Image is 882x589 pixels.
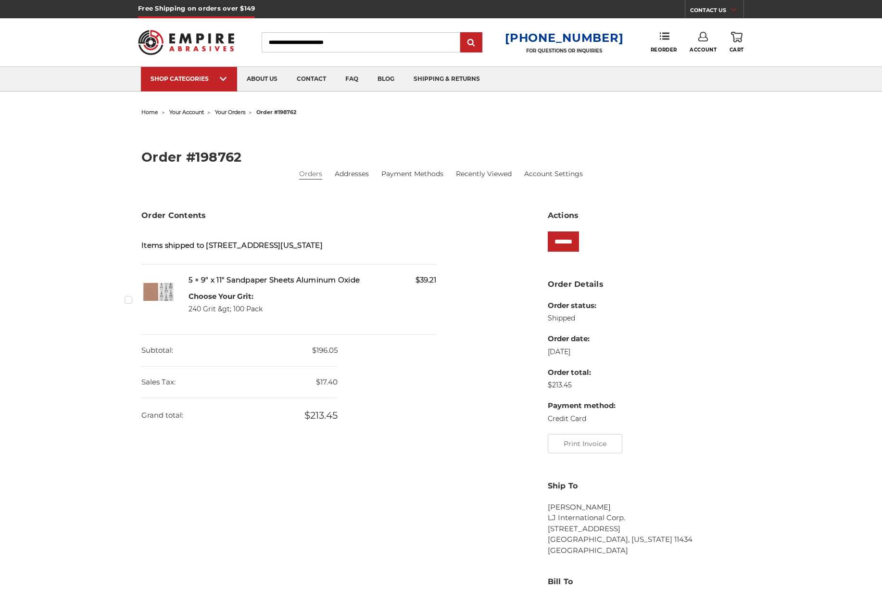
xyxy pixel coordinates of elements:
li: LJ International Corp. [548,512,741,524]
button: Print Invoice [548,434,622,453]
a: your orders [215,109,245,115]
a: faq [336,67,368,91]
a: Recently Viewed [456,169,512,179]
li: [GEOGRAPHIC_DATA], [US_STATE] 11434 [548,534,741,545]
a: about us [237,67,287,91]
a: contact [287,67,336,91]
h3: Order Details [548,279,741,290]
a: home [141,109,158,115]
img: 9" x 11" Sandpaper Sheets Aluminum Oxide [141,275,175,308]
dd: 240 Grit &gt; 100 Pack [189,304,263,314]
h5: Items shipped to [STREET_ADDRESS][US_STATE] [141,240,436,251]
p: FOR QUESTIONS OR INQUIRIES [505,48,623,54]
a: Reorder [651,32,677,52]
dd: $213.45 [141,398,338,433]
a: Addresses [335,169,369,179]
div: SHOP CATEGORIES [151,75,227,82]
a: [PHONE_NUMBER] [505,31,623,45]
h3: Actions [548,210,741,221]
h3: Ship To [548,480,741,492]
dt: Order status: [548,300,616,311]
a: blog [368,67,404,91]
dd: Shipped [548,313,616,323]
dd: $213.45 [548,380,616,390]
span: Reorder [651,47,677,53]
li: [STREET_ADDRESS] [548,524,741,535]
dt: Sales Tax: [141,367,176,398]
a: Orders [299,169,322,179]
a: Account Settings [524,169,583,179]
dd: $17.40 [141,367,338,398]
h2: Order #198762 [141,151,741,164]
h3: Order Contents [141,210,436,221]
input: Submit [462,33,481,52]
a: your account [169,109,204,115]
dt: Order date: [548,333,616,345]
a: Payment Methods [381,169,443,179]
dt: Choose Your Grit: [189,291,263,302]
span: order #198762 [256,109,296,115]
h3: Bill To [548,576,741,588]
dt: Subtotal: [141,335,173,366]
dd: [DATE] [548,347,616,357]
img: Empire Abrasives [138,24,234,61]
dd: Credit Card [548,414,616,424]
dt: Payment method: [548,400,616,411]
a: Cart [730,32,744,53]
dd: $196.05 [141,335,338,367]
span: Cart [730,47,744,53]
h5: 5 × 9" x 11" Sandpaper Sheets Aluminum Oxide [189,275,436,286]
span: $39.21 [416,275,436,286]
li: [GEOGRAPHIC_DATA] [548,545,741,556]
a: shipping & returns [404,67,490,91]
li: [PERSON_NAME] [548,502,741,513]
dt: Grand total: [141,400,183,431]
a: CONTACT US [690,5,743,18]
span: Account [690,47,717,53]
dt: Order total: [548,367,616,378]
